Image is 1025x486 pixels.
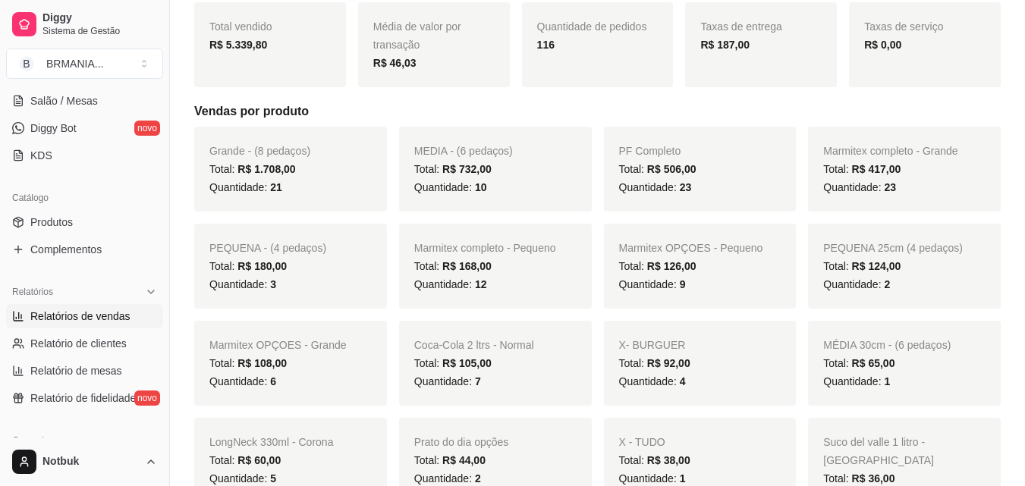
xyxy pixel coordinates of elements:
[237,454,281,466] span: R$ 60,00
[619,472,686,484] span: Quantidade:
[823,145,957,157] span: Marmitex completo - Grande
[864,20,943,33] span: Taxas de serviço
[42,11,157,25] span: Diggy
[237,260,287,272] span: R$ 180,00
[42,455,139,469] span: Notbuk
[619,436,665,448] span: X - TUDO
[414,242,556,254] span: Marmitex completo - Pequeno
[30,309,130,324] span: Relatórios de vendas
[647,163,696,175] span: R$ 506,00
[42,25,157,37] span: Sistema de Gestão
[619,375,686,387] span: Quantidade:
[475,472,481,484] span: 2
[442,163,492,175] span: R$ 732,00
[6,143,163,168] a: KDS
[619,357,690,369] span: Total:
[237,357,287,369] span: R$ 108,00
[209,436,333,448] span: LongNeck 330ml - Corona
[414,357,492,369] span: Total:
[442,260,492,272] span: R$ 168,00
[30,336,127,351] span: Relatório de clientes
[852,260,901,272] span: R$ 124,00
[414,375,481,387] span: Quantidade:
[537,20,647,33] span: Quantidade de pedidos
[270,472,276,484] span: 5
[823,242,963,254] span: PEQUENA 25cm (4 pedaços)
[619,242,763,254] span: Marmitex OPÇOES - Pequeno
[884,278,890,290] span: 2
[6,331,163,356] a: Relatório de clientes
[823,436,934,466] span: Suco del valle 1 litro - [GEOGRAPHIC_DATA]
[30,121,77,136] span: Diggy Bot
[619,260,696,272] span: Total:
[270,375,276,387] span: 6
[823,357,895,369] span: Total:
[442,357,492,369] span: R$ 105,00
[209,339,347,351] span: Marmitex OPÇOES - Grande
[6,49,163,79] button: Select a team
[209,375,276,387] span: Quantidade:
[414,181,487,193] span: Quantidade:
[19,56,34,71] span: B
[619,163,696,175] span: Total:
[6,210,163,234] a: Produtos
[30,148,52,163] span: KDS
[237,163,295,175] span: R$ 1.708,00
[823,339,951,351] span: MÉDIA 30cm - (6 pedaços)
[619,181,692,193] span: Quantidade:
[537,39,555,51] strong: 116
[414,339,534,351] span: Coca-Cola 2 ltrs - Normal
[823,260,901,272] span: Total:
[209,357,287,369] span: Total:
[414,454,486,466] span: Total:
[823,472,895,484] span: Total:
[475,375,481,387] span: 7
[209,260,287,272] span: Total:
[6,89,163,113] a: Salão / Mesas
[619,339,686,351] span: X- BURGUER
[823,375,890,387] span: Quantidade:
[6,386,163,410] a: Relatório de fidelidadenovo
[414,472,481,484] span: Quantidade:
[209,181,282,193] span: Quantidade:
[209,472,276,484] span: Quantidade:
[680,375,686,387] span: 4
[884,181,896,193] span: 23
[6,359,163,383] a: Relatório de mesas
[209,20,272,33] span: Total vendido
[209,278,276,290] span: Quantidade:
[619,278,686,290] span: Quantidade:
[647,260,696,272] span: R$ 126,00
[209,163,296,175] span: Total:
[700,39,750,51] strong: R$ 187,00
[30,242,102,257] span: Complementos
[852,472,895,484] span: R$ 36,00
[864,39,901,51] strong: R$ 0,00
[209,145,310,157] span: Grande - (8 pedaços)
[414,278,487,290] span: Quantidade:
[270,181,282,193] span: 21
[373,20,461,51] span: Média de valor por transação
[619,454,690,466] span: Total:
[414,436,509,448] span: Prato do dia opções
[12,286,53,298] span: Relatórios
[209,454,281,466] span: Total:
[680,181,692,193] span: 23
[30,93,98,108] span: Salão / Mesas
[475,278,487,290] span: 12
[270,278,276,290] span: 3
[475,181,487,193] span: 10
[194,102,1001,121] h5: Vendas por produto
[414,145,513,157] span: MEDIA - (6 pedaços)
[823,278,890,290] span: Quantidade:
[823,163,901,175] span: Total:
[6,428,163,453] div: Gerenciar
[6,304,163,328] a: Relatórios de vendas
[6,237,163,262] a: Complementos
[700,20,781,33] span: Taxas de entrega
[30,215,73,230] span: Produtos
[209,39,267,51] strong: R$ 5.339,80
[6,6,163,42] a: DiggySistema de Gestão
[823,181,896,193] span: Quantidade:
[6,444,163,480] button: Notbuk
